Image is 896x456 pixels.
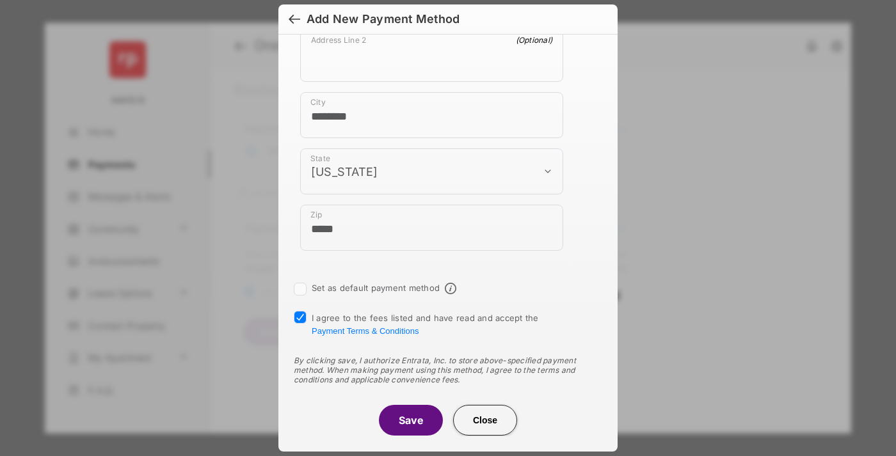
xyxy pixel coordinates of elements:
label: Set as default payment method [312,283,440,293]
button: Save [379,405,443,436]
span: I agree to the fees listed and have read and accept the [312,313,539,336]
div: payment_method_screening[postal_addresses][locality] [300,92,563,138]
button: I agree to the fees listed and have read and accept the [312,326,419,336]
button: Close [453,405,517,436]
div: payment_method_screening[postal_addresses][administrativeArea] [300,148,563,194]
span: Default payment method info [445,283,456,294]
div: payment_method_screening[postal_addresses][addressLine2] [300,29,563,82]
div: By clicking save, I authorize Entrata, Inc. to store above-specified payment method. When making ... [294,356,602,384]
div: payment_method_screening[postal_addresses][postalCode] [300,205,563,251]
div: Add New Payment Method [307,12,460,26]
